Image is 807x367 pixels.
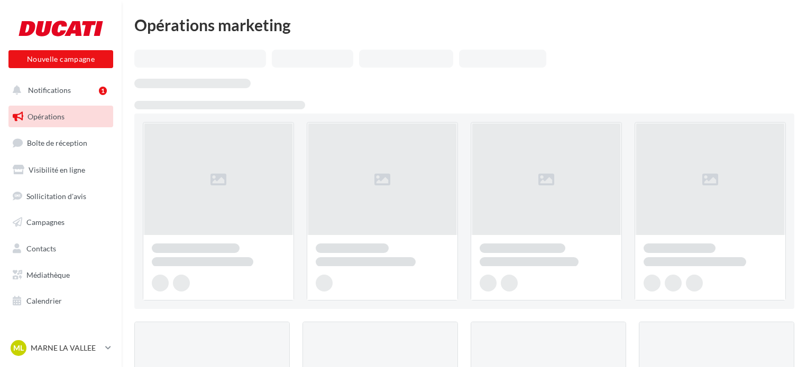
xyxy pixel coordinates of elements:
[6,159,115,181] a: Visibilité en ligne
[26,296,62,305] span: Calendrier
[6,264,115,286] a: Médiathèque
[26,218,65,227] span: Campagnes
[29,165,85,174] span: Visibilité en ligne
[26,270,70,279] span: Médiathèque
[99,87,107,95] div: 1
[6,211,115,233] a: Campagnes
[6,131,115,154] a: Boîte de réception
[26,191,86,200] span: Sollicitation d'avis
[28,86,71,95] span: Notifications
[6,79,111,101] button: Notifications 1
[6,238,115,260] a: Contacts
[26,244,56,253] span: Contacts
[27,112,65,121] span: Opérations
[6,185,115,208] a: Sollicitation d'avis
[27,138,87,147] span: Boîte de réception
[31,343,101,353] p: MARNE LA VALLEE
[134,17,794,33] div: Opérations marketing
[8,50,113,68] button: Nouvelle campagne
[13,343,24,353] span: ML
[6,106,115,128] a: Opérations
[8,338,113,358] a: ML MARNE LA VALLEE
[6,290,115,312] a: Calendrier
